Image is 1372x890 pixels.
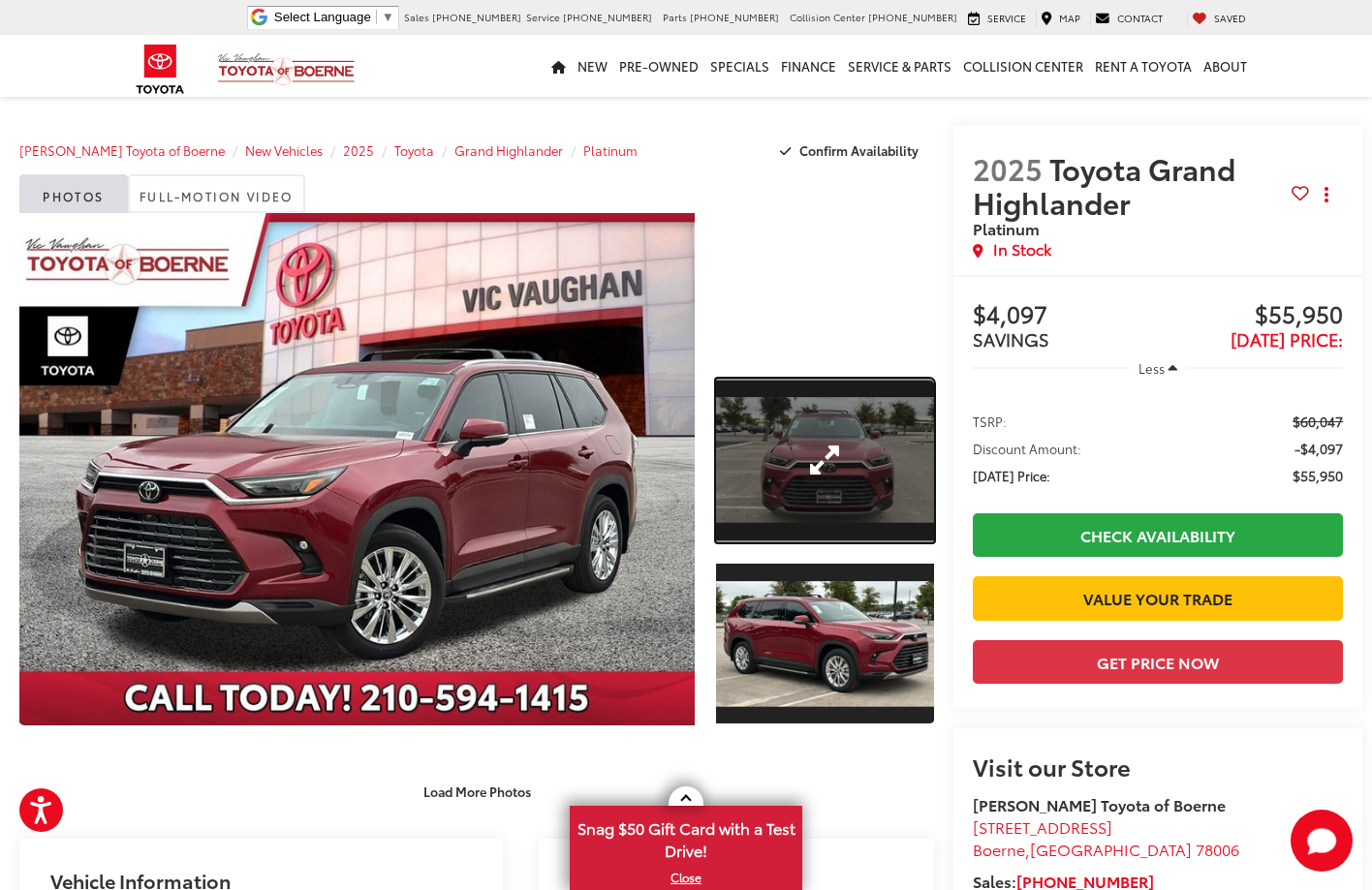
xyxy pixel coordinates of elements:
[376,10,377,24] span: ​
[993,238,1051,261] span: In Stock
[1059,11,1080,25] span: Map
[790,10,865,24] span: Collision Center
[13,211,702,727] img: 2025 Toyota Grand Highlander Platinum
[716,562,935,725] a: Expand Photo 2
[526,10,560,24] span: Service
[19,174,128,213] a: Photos
[274,10,394,24] a: Select Language​
[963,11,1031,26] a: Service
[432,10,521,24] span: [PHONE_NUMBER]
[343,141,374,159] a: 2025
[454,141,563,159] a: Grand Highlander
[394,141,434,159] a: Toyota
[128,174,305,213] a: Full-Motion Video
[799,141,919,159] span: Confirm Availability
[1291,810,1353,872] svg: Start Chat
[868,10,957,24] span: [PHONE_NUMBER]
[1198,35,1253,97] a: About
[572,35,613,97] a: New
[690,10,779,24] span: [PHONE_NUMBER]
[973,217,1040,239] span: Platinum
[973,640,1343,684] button: Get Price Now
[973,753,1343,779] h2: Visit our Store
[987,11,1026,25] span: Service
[973,576,1343,620] a: Value Your Trade
[973,513,1343,557] a: Check Availability
[613,35,704,97] a: Pre-Owned
[775,35,842,97] a: Finance
[1231,326,1343,352] span: [DATE] Price:
[1030,838,1192,860] span: [GEOGRAPHIC_DATA]
[973,838,1025,860] span: Boerne
[1138,359,1165,377] span: Less
[546,35,572,97] a: Home
[1036,11,1085,26] a: Map
[973,838,1239,860] span: ,
[1325,187,1328,202] span: dropdown dots
[1196,838,1239,860] span: 78006
[1214,11,1246,25] span: Saved
[842,35,957,97] a: Service & Parts: Opens in a new tab
[572,808,800,867] span: Snag $50 Gift Card with a Test Drive!
[663,10,687,24] span: Parts
[1187,11,1251,26] a: My Saved Vehicles
[1158,301,1343,330] span: $55,950
[716,379,935,542] a: Expand Photo 1
[382,10,394,24] span: ▼
[973,466,1050,485] span: [DATE] Price:
[1129,351,1187,385] button: Less
[769,134,935,168] button: Confirm Availability
[1293,466,1343,485] span: $55,950
[19,141,225,159] a: [PERSON_NAME] Toyota of Boerne
[973,815,1239,860] a: [STREET_ADDRESS] Boerne,[GEOGRAPHIC_DATA] 78006
[713,581,936,707] img: 2025 Toyota Grand Highlander Platinum
[973,793,1226,815] strong: [PERSON_NAME] Toyota of Boerne
[245,141,323,159] a: New Vehicles
[563,10,652,24] span: [PHONE_NUMBER]
[1291,810,1353,872] button: Toggle Chat Window
[973,147,1043,189] span: 2025
[217,52,356,86] img: Vic Vaughan Toyota of Boerne
[19,213,695,725] a: Expand Photo 0
[124,38,197,101] img: Toyota
[973,147,1235,223] span: Toyota Grand Highlander
[410,775,545,809] button: Load More Photos
[1293,412,1343,431] span: $60,047
[1294,439,1343,458] span: -$4,097
[957,35,1089,97] a: Collision Center
[716,213,935,358] div: View Full-Motion Video
[1090,11,1168,26] a: Contact
[973,301,1158,330] span: $4,097
[973,439,1081,458] span: Discount Amount:
[973,412,1007,431] span: TSRP:
[404,10,429,24] span: Sales
[973,326,1049,352] span: SAVINGS
[1309,178,1343,212] button: Actions
[583,141,638,159] a: Platinum
[1089,35,1198,97] a: Rent a Toyota
[973,815,1112,838] span: [STREET_ADDRESS]
[704,35,775,97] a: Specials
[1117,11,1163,25] span: Contact
[274,10,371,24] span: Select Language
